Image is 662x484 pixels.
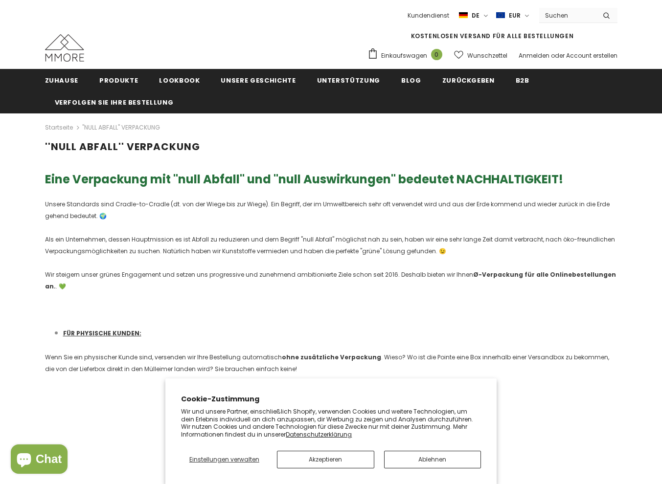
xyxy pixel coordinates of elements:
[566,51,617,60] a: Account erstellen
[181,451,267,468] button: Einstellungen verwalten
[317,76,380,85] span: Unterstützung
[472,11,479,21] span: de
[45,140,200,154] span: ''NULL ABFALL'' VERPACKUNG
[82,122,160,133] span: ''NULL ABFALL'' VERPACKUNG
[45,76,79,85] span: Zuhause
[181,408,481,438] p: Wir und unsere Partner, einschließlich Shopify, verwenden Cookies und weitere Technologien, um de...
[55,91,174,113] a: Verfolgen Sie Ihre Bestellung
[381,51,427,61] span: Einkaufswagen
[516,69,529,91] a: B2B
[45,171,563,187] span: Eine Verpackung mit ''null Abfall'' und ''null Auswirkungen'' bedeutet NACHHALTIGKEIT!
[367,48,447,63] a: Einkaufswagen 0
[442,69,495,91] a: Zurückgeben
[45,34,84,62] img: MMORE Cases
[181,394,481,404] h2: Cookie-Zustimmung
[45,270,616,290] strong: Ø-Verpackung für alle Onlinebestellungen an.
[317,69,380,91] a: Unterstützung
[459,11,468,20] img: i-lang-2.png
[467,51,507,61] span: Wunschzettel
[45,198,617,292] p: Unsere Standards sind Cradle-to-Cradle (dt. von der Wiege bis zur Wiege). Ein Begriff, der im Umw...
[442,76,495,85] span: Zurückgeben
[401,76,421,85] span: Blog
[55,98,174,107] span: Verfolgen Sie Ihre Bestellung
[401,69,421,91] a: Blog
[45,69,79,91] a: Zuhause
[509,11,521,21] span: EUR
[454,47,507,64] a: Wunschzettel
[516,76,529,85] span: B2B
[277,451,374,468] button: Akzeptieren
[551,51,565,60] span: oder
[519,51,549,60] a: Anmelden
[221,76,296,85] span: Unsere Geschichte
[99,69,138,91] a: Produkte
[189,455,259,463] span: Einstellungen verwalten
[384,451,481,468] button: Ablehnen
[411,32,574,40] span: KOSTENLOSEN VERSAND FÜR ALLE BESTELLUNGEN
[286,430,352,439] a: Datenschutzerklärung
[8,444,70,476] inbox-online-store-chat: Onlineshop-Chat von Shopify
[408,11,449,20] span: Kundendienst
[99,76,138,85] span: Produkte
[539,8,595,22] input: Search Site
[63,329,141,337] span: FÜR PHYSISCHE KUNDEN:
[45,122,73,133] a: Startseite
[282,353,381,361] strong: ohne zusätzliche Verpackung
[159,76,200,85] span: Lookbook
[431,49,442,60] span: 0
[221,69,296,91] a: Unsere Geschichte
[159,69,200,91] a: Lookbook
[45,352,617,375] p: Wenn Sie ein physischer Kunde sind, versenden wir Ihre Bestellung automatisch . Wieso? Wo ist die...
